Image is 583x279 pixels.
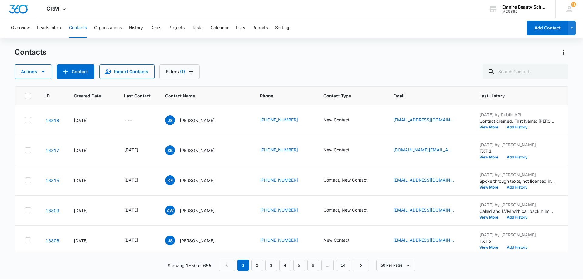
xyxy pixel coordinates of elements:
[571,2,576,7] div: notifications count
[11,18,30,38] button: Overview
[165,206,175,215] span: AW
[180,177,215,184] p: [PERSON_NAME]
[260,207,309,214] div: Phone - (207) 205-3185 - Select to Edit Field
[393,177,465,184] div: Email - thinkpositivethought86@gmail.com - Select to Edit Field
[376,260,415,271] button: 50 Per Page
[503,125,532,129] button: Add History
[393,237,454,243] a: [EMAIL_ADDRESS][DOMAIN_NAME]
[260,177,298,183] a: [PHONE_NUMBER]
[94,18,122,38] button: Organizations
[323,147,349,153] div: New Contact
[336,260,350,271] a: Page 14
[260,207,298,213] a: [PHONE_NUMBER]
[124,237,138,243] div: [DATE]
[503,155,532,159] button: Add History
[180,147,215,154] p: [PERSON_NAME]
[74,207,110,214] div: [DATE]
[479,111,555,118] p: [DATE] by Public API
[180,70,185,74] span: (1)
[219,260,369,271] nav: Pagination
[393,177,454,183] a: [EMAIL_ADDRESS][DOMAIN_NAME]
[353,260,369,271] a: Next Page
[479,208,555,214] p: Called and LVM with call back number
[527,21,568,35] button: Add Contact
[165,145,175,155] span: SB
[124,177,138,183] div: [DATE]
[211,18,229,38] button: Calendar
[165,206,226,215] div: Contact Name - Armando White - Select to Edit Field
[168,262,211,269] p: Showing 1-50 of 655
[15,64,52,79] button: Actions
[323,237,349,243] div: New Contact
[124,117,143,124] div: Last Contact - - Select to Edit Field
[165,145,226,155] div: Contact Name - Samantha Bradley - Select to Edit Field
[74,237,110,244] div: [DATE]
[124,207,138,213] div: [DATE]
[479,238,555,244] p: TXT 2
[479,148,555,154] p: TXT 1
[74,177,110,184] div: [DATE]
[69,18,87,38] button: Contacts
[260,147,298,153] a: [PHONE_NUMBER]
[393,117,465,124] div: Email - jsparks@sau56.org - Select to Edit Field
[124,207,149,214] div: Last Contact - 1757548800 - Select to Edit Field
[479,155,503,159] button: View More
[237,260,249,271] em: 1
[479,216,503,219] button: View More
[323,147,360,154] div: Contact Type - New Contact - Select to Edit Field
[279,260,291,271] a: Page 4
[479,118,555,124] p: Contact created. First Name: [PERSON_NAME] Last Name: [PERSON_NAME] Source: Form - Contact Us Sta...
[165,93,237,99] span: Contact Name
[393,207,454,213] a: [EMAIL_ADDRESS][DOMAIN_NAME]
[293,260,305,271] a: Page 5
[479,185,503,189] button: View More
[260,237,298,243] a: [PHONE_NUMBER]
[99,64,155,79] button: Import Contacts
[479,125,503,129] button: View More
[502,9,547,14] div: account id
[503,216,532,219] button: Add History
[479,141,555,148] p: [DATE] by [PERSON_NAME]
[46,238,59,243] a: Navigate to contact details page for John Succi
[251,260,263,271] a: Page 2
[74,93,101,99] span: Created Date
[260,177,309,184] div: Phone - +1 (603) 812-5012 - Select to Edit Field
[165,236,226,245] div: Contact Name - John Succi - Select to Edit Field
[46,148,59,153] a: Navigate to contact details page for Samantha Bradley
[479,246,503,249] button: View More
[165,175,175,185] span: KE
[150,18,161,38] button: Deals
[393,93,456,99] span: Email
[260,237,309,244] div: Phone - (207) 451-4134 - Select to Edit Field
[74,117,110,124] div: [DATE]
[15,48,46,57] h1: Contacts
[46,178,59,183] a: Navigate to contact details page for Kaitlin E Charette
[260,93,300,99] span: Phone
[46,208,59,213] a: Navigate to contact details page for Armando White
[479,93,547,99] span: Last History
[252,18,268,38] button: Reports
[393,147,454,153] a: [DOMAIN_NAME][EMAIL_ADDRESS][DOMAIN_NAME]
[393,237,465,244] div: Email - johnsucci436@gmail.com - Select to Edit Field
[483,64,568,79] input: Search Contacts
[165,175,226,185] div: Contact Name - Kaitlin E Charette - Select to Edit Field
[265,260,277,271] a: Page 3
[46,93,50,99] span: ID
[46,5,59,12] span: CRM
[124,147,138,153] div: [DATE]
[124,117,132,124] div: ---
[165,115,226,125] div: Contact Name - Jane Sparks - Select to Edit Field
[323,93,370,99] span: Contact Type
[169,18,185,38] button: Projects
[393,117,454,123] a: [EMAIL_ADDRESS][DOMAIN_NAME]
[323,117,360,124] div: Contact Type - New Contact - Select to Edit Field
[479,232,555,238] p: [DATE] by [PERSON_NAME]
[323,207,379,214] div: Contact Type - Contact, New Contact - Select to Edit Field
[260,117,298,123] a: [PHONE_NUMBER]
[180,207,215,214] p: [PERSON_NAME]
[323,177,368,183] div: Contact, New Contact
[165,115,175,125] span: JS
[180,237,215,244] p: [PERSON_NAME]
[479,178,555,184] p: Spoke through texts, not licensed in COS or EST, interested in learning more about COS, working o...
[165,236,175,245] span: JS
